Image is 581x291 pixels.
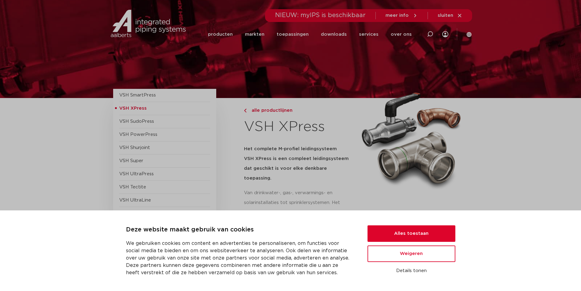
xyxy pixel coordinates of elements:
[119,145,150,150] a: VSH Shurjoint
[119,172,154,176] a: VSH UltraPress
[275,12,366,18] span: NIEUW: myIPS is beschikbaar
[208,23,233,46] a: producten
[119,198,151,202] a: VSH UltraLine
[391,23,412,46] a: over ons
[245,23,264,46] a: markten
[126,225,353,235] p: Deze website maakt gebruik van cookies
[442,27,448,41] div: my IPS
[438,13,462,18] a: sluiten
[359,23,378,46] a: services
[321,23,347,46] a: downloads
[368,246,455,262] button: Weigeren
[119,93,156,97] a: VSH SmartPress
[208,23,412,46] nav: Menu
[368,266,455,276] button: Details tonen
[368,225,455,242] button: Alles toestaan
[119,185,146,189] a: VSH Tectite
[244,188,354,217] p: Van drinkwater-, gas-, verwarmings- en solarinstallaties tot sprinklersystemen. Het assortiment b...
[244,144,354,183] h5: Het complete M-profiel leidingsysteem VSH XPress is een compleet leidingsysteem dat geschikt is v...
[248,108,292,113] span: alle productlijnen
[244,117,354,137] h1: VSH XPress
[119,106,147,111] span: VSH XPress
[244,109,246,113] img: chevron-right.svg
[119,119,154,124] a: VSH SudoPress
[119,158,143,163] a: VSH Super
[126,240,353,276] p: We gebruiken cookies om content en advertenties te personaliseren, om functies voor social media ...
[386,13,409,18] span: meer info
[244,107,354,114] a: alle productlijnen
[386,13,418,18] a: meer info
[119,132,157,137] a: VSH PowerPress
[277,23,309,46] a: toepassingen
[438,13,453,18] span: sluiten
